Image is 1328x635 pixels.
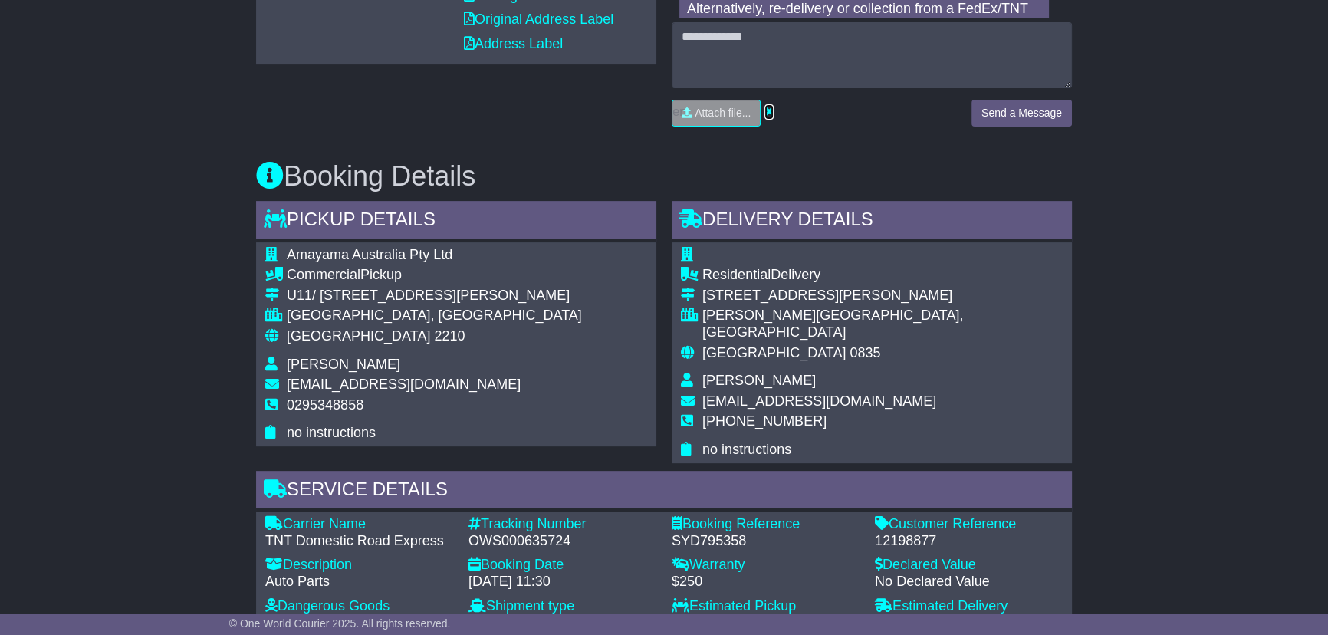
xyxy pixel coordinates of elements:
div: 12198877 [875,533,1063,550]
div: Booking Reference [672,516,860,533]
span: Residential [702,267,771,282]
div: Booking Date [468,557,656,574]
div: Warranty [672,557,860,574]
div: U11/ [STREET_ADDRESS][PERSON_NAME] [287,288,582,304]
div: Description [265,557,453,574]
div: SYD795358 [672,533,860,550]
div: Declared Value [875,557,1063,574]
div: Delivery [702,267,1063,284]
div: OWS000635724 [468,533,656,550]
span: 2210 [434,328,465,344]
div: Estimated Delivery [875,598,1063,615]
span: Amayama Australia Pty Ltd [287,247,452,262]
div: $250 [672,574,860,591]
span: [PERSON_NAME] [287,357,400,372]
div: [STREET_ADDRESS][PERSON_NAME] [702,288,1063,304]
button: Send a Message [971,100,1072,127]
span: 0295348858 [287,397,363,413]
div: Auto Parts [265,574,453,591]
div: Service Details [256,471,1072,512]
p: Alternatively, re-delivery or collection from a FedEx/TNT local station can be arranged via our r... [687,1,1041,51]
span: [EMAIL_ADDRESS][DOMAIN_NAME] [287,377,521,392]
span: [PHONE_NUMBER] [702,413,827,429]
div: Customer Reference [875,516,1063,533]
span: no instructions [287,425,376,440]
div: No Declared Value [875,574,1063,591]
div: [PERSON_NAME][GEOGRAPHIC_DATA], [GEOGRAPHIC_DATA] [702,308,1063,341]
div: Delivery Details [672,201,1072,242]
a: Original Address Label [464,12,613,27]
div: Estimated Pickup [672,598,860,615]
div: Shipment type [468,598,656,615]
div: Dangerous Goods [265,598,453,615]
div: [DATE] 11:30 [468,574,656,591]
span: [EMAIL_ADDRESS][DOMAIN_NAME] [702,393,936,409]
span: [GEOGRAPHIC_DATA] [287,328,430,344]
span: no instructions [702,442,791,457]
span: 0835 [850,345,880,360]
div: Pickup [287,267,582,284]
h3: Booking Details [256,161,1072,192]
span: [GEOGRAPHIC_DATA] [702,345,846,360]
span: Commercial [287,267,360,282]
div: TNT Domestic Road Express [265,533,453,550]
a: Address Label [464,36,563,51]
span: © One World Courier 2025. All rights reserved. [229,617,451,630]
div: Tracking Number [468,516,656,533]
div: Carrier Name [265,516,453,533]
span: [PERSON_NAME] [702,373,816,388]
div: [GEOGRAPHIC_DATA], [GEOGRAPHIC_DATA] [287,308,582,324]
div: Pickup Details [256,201,656,242]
